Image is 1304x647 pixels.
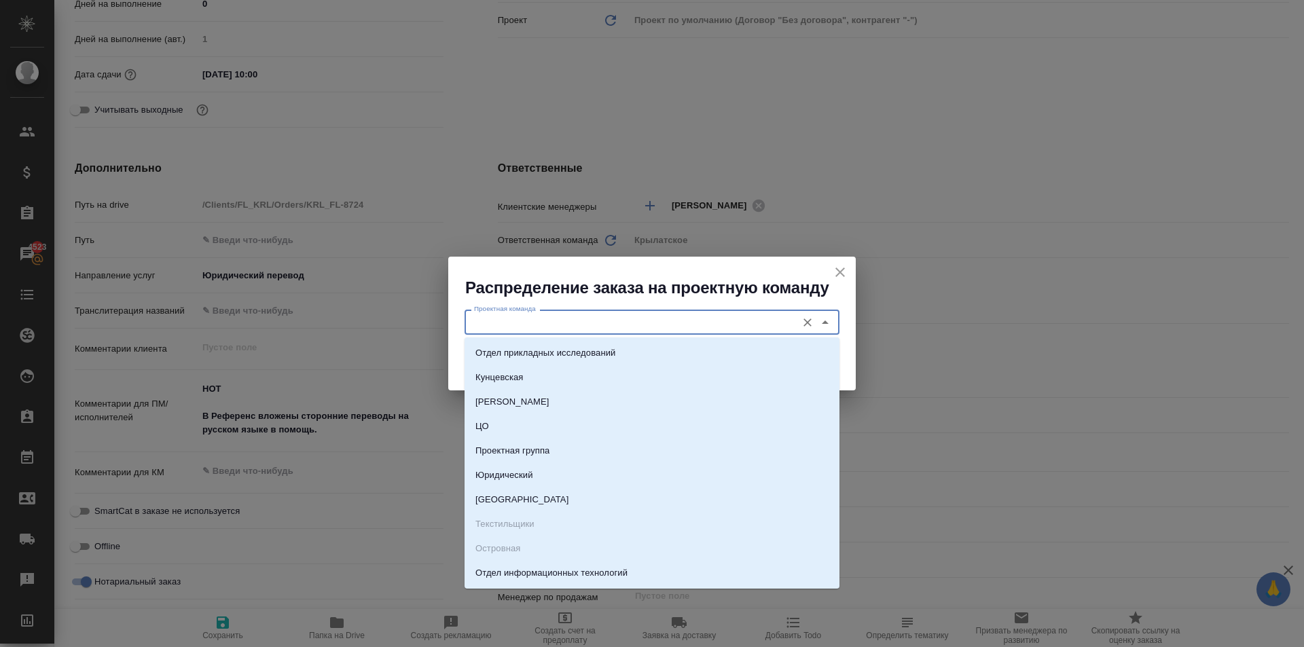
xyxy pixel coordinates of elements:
p: [GEOGRAPHIC_DATA] [475,493,568,506]
button: Close [816,313,835,332]
p: Юридический [475,468,533,482]
p: Отдел информационных технологий [475,566,628,580]
p: ЦО [475,420,489,433]
button: close [830,262,850,282]
p: [PERSON_NAME] [475,395,549,409]
p: Отдел прикладных исследований [475,346,615,360]
button: Очистить [798,313,817,332]
p: Кунцевская [475,371,524,384]
h2: Распределение заказа на проектную команду [465,277,856,299]
p: Проектная группа [475,444,549,458]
